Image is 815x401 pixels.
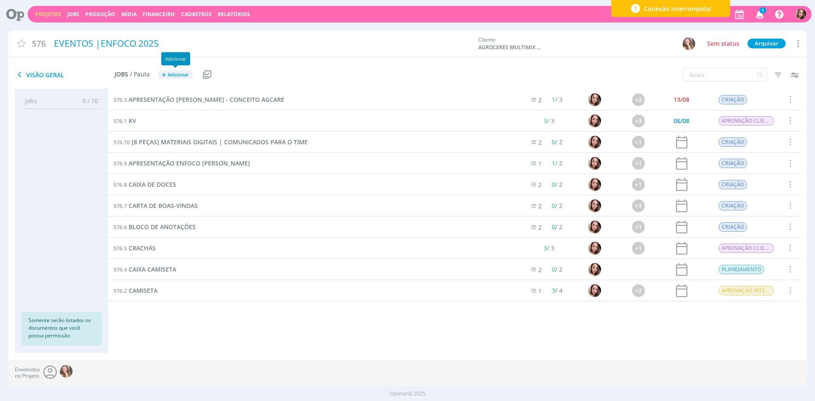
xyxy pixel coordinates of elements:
[632,115,645,127] div: +3
[632,136,645,149] div: +1
[113,244,156,253] a: 576.5CRACHÁS
[113,159,250,168] a: 576.9APRESENTAÇÃO ENFOCO [PERSON_NAME]
[683,68,767,81] input: Busca
[129,117,136,125] span: KV
[588,199,601,212] img: T
[552,223,563,231] span: / 2
[129,95,284,104] span: APRESENTAÇÃO [PERSON_NAME] - CONCEITO AGCARE
[644,4,711,13] span: Conexão interrompida!
[129,286,157,294] span: CAMISETA
[478,36,669,51] div: Cliente:
[539,266,542,274] span: 2
[143,11,175,18] a: Financeiro
[719,222,747,232] span: CRIAÇÃO
[113,95,284,104] a: 576.3APRESENTAÇÃO [PERSON_NAME] - CONCEITO AGCARE
[539,202,542,210] span: 2
[632,221,645,233] div: +1
[748,39,786,48] button: Arquivar
[552,180,556,188] span: 0
[113,138,130,146] span: 576.10
[113,201,198,210] a: 576.7CARTA DE BOAS-VINDAS
[539,287,542,295] span: 1
[632,284,645,297] div: +2
[76,96,98,105] span: 0 / 10
[759,7,766,14] span: 1
[25,96,37,105] span: Jobs
[539,96,542,104] span: 2
[129,159,250,167] span: APRESENTAÇÃO ENFOCO [PERSON_NAME]
[85,11,115,18] a: Produção
[162,70,166,79] span: +
[719,159,747,168] span: CRIAÇÃO
[113,265,176,274] a: 576.4CAIXA CAMISETA
[588,284,601,297] img: T
[539,181,542,189] span: 2
[113,286,157,295] a: 576.2CAMISETA
[719,180,747,189] span: CRIAÇÃO
[750,7,768,22] button: 1
[705,39,742,49] button: Sem status
[588,157,601,170] img: T
[719,201,747,210] span: CRIAÇÃO
[552,159,563,167] span: / 2
[544,244,554,252] span: / 3
[552,95,563,104] span: / 3
[719,116,774,126] span: APROVAÇÃO CLIENTE
[795,9,806,20] img: T
[632,157,645,170] div: +1
[552,286,556,294] span: 3
[552,180,563,188] span: / 2
[552,138,563,146] span: / 2
[544,244,547,252] span: 3
[218,11,250,18] a: Relatórios
[113,137,308,147] a: 576.10[8 PEÇAS] MATERIAIS DIGITAIS | COMUNICADOS PARA O TIME
[707,39,739,48] span: Sem status
[539,223,542,231] span: 2
[28,317,95,339] p: Somente serão listados os documentos que você possui permissão
[130,71,150,78] span: / Pauta
[129,244,156,252] span: CRACHÁS
[588,221,601,233] img: T
[719,286,774,295] span: APROVAÇÃO INTERNA
[158,70,192,79] button: +Adicionar
[683,37,695,50] img: G
[719,244,774,253] span: APROVAÇÃO CLIENTE
[113,244,127,252] span: 576.5
[544,117,554,125] span: / 3
[67,11,79,18] a: Jobs
[552,202,556,210] span: 0
[132,138,308,146] span: [8 PEÇAS] MATERIAIS DIGITAIS | COMUNICADOS PARA O TIME
[161,52,190,65] div: Adicionar
[588,178,601,191] img: T
[113,96,127,104] span: 576.3
[83,11,118,18] button: Produção
[181,11,212,18] span: Cadastros
[632,199,645,212] div: +1
[544,117,547,125] span: 3
[552,138,556,146] span: 0
[632,93,645,106] div: +2
[32,37,46,50] span: 576
[113,266,127,273] span: 576.4
[129,223,196,231] span: BLOCO DE ANOTAÇÕES
[552,265,556,273] span: 0
[588,136,601,149] img: T
[215,11,253,18] button: Relatórios
[113,180,176,189] a: 576.8CAIXA DE DOCES
[113,117,127,125] span: 576.1
[65,11,82,18] button: Jobs
[478,44,542,51] span: AGROCERES MULTIMIX NUTRIÇÃO ANIMAL LTDA.
[129,202,198,210] span: CARTA DE BOAS-VINDAS
[674,118,689,124] div: 06/08
[588,263,601,276] img: T
[588,93,601,106] img: T
[51,34,474,53] div: EVENTOS |ENFOCO 2025
[168,72,189,78] span: Adicionar
[15,367,40,379] span: Envolvidos no Projeto
[632,242,645,255] div: +1
[119,11,139,18] button: Mídia
[674,97,689,103] div: 13/08
[33,11,64,18] button: Projetos
[15,70,115,80] span: Visão Geral
[552,95,556,104] span: 1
